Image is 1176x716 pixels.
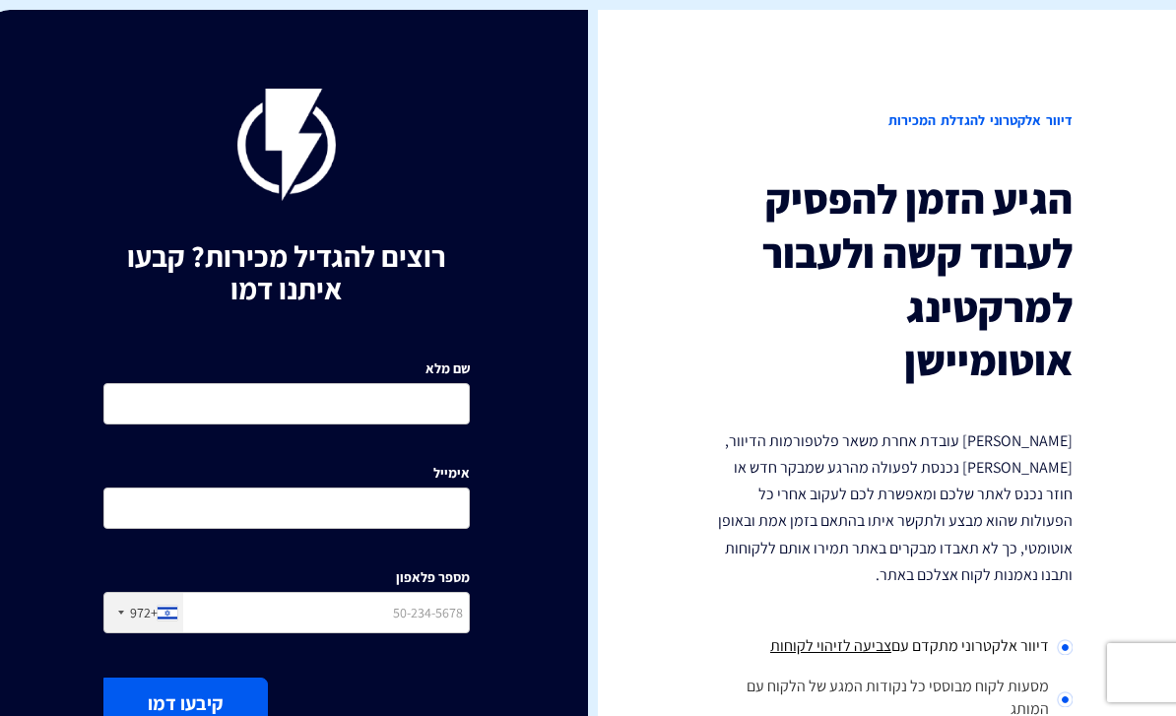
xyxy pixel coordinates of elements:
[770,635,891,656] span: צביעה לזיהוי לקוחות
[103,592,470,633] input: 50-234-5678
[237,89,336,201] img: flashy-black.png
[433,463,470,483] label: אימייל
[706,89,1073,153] h2: דיוור אלקטרוני להגדלת המכירות
[706,427,1073,588] p: [PERSON_NAME] עובדת אחרת משאר פלטפורמות הדיוור, [PERSON_NAME] נכנסת לפעולה מהרגע שמבקר חדש או חוז...
[425,358,470,378] label: שם מלא
[130,603,158,622] div: +972
[396,567,470,587] label: מספר פלאפון
[891,635,1049,656] span: דיוור אלקטרוני מתקדם עם
[103,240,470,305] h1: רוצים להגדיל מכירות? קבעו איתנו דמו
[104,593,183,632] div: Israel (‫ישראל‬‎): +972
[706,172,1073,387] h3: הגיע הזמן להפסיק לעבוד קשה ולעבור למרקטינג אוטומיישן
